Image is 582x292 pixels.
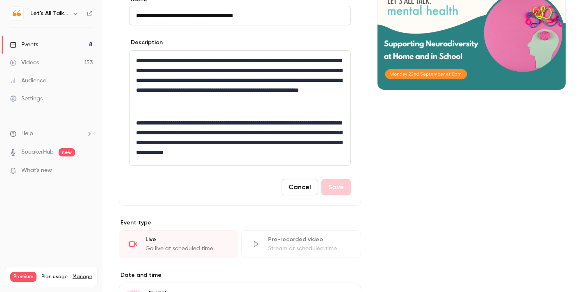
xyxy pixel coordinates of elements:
[21,166,52,175] span: What's new
[59,148,75,156] span: new
[145,235,228,244] div: Live
[268,235,350,244] div: Pre-recorded video
[10,59,39,67] div: Videos
[83,167,93,174] iframe: Noticeable Trigger
[241,230,361,258] div: Pre-recorded videoStream at scheduled time
[10,77,46,85] div: Audience
[10,7,23,20] img: Let's All Talk Mental Health
[145,244,228,253] div: Go live at scheduled time
[30,9,69,18] h6: Let's All Talk Mental Health
[10,272,36,282] span: Premium
[10,129,93,138] li: help-dropdown-opener
[282,179,318,195] button: Cancel
[119,271,361,279] label: Date and time
[73,274,92,280] a: Manage
[41,274,68,280] span: Plan usage
[130,51,350,165] div: editor
[10,95,43,103] div: Settings
[129,38,163,47] label: Description
[10,41,38,49] div: Events
[119,230,238,258] div: LiveGo live at scheduled time
[268,244,350,253] div: Stream at scheduled time
[21,148,54,156] a: SpeakerHub
[21,129,33,138] span: Help
[129,50,351,166] section: description
[119,219,361,227] p: Event type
